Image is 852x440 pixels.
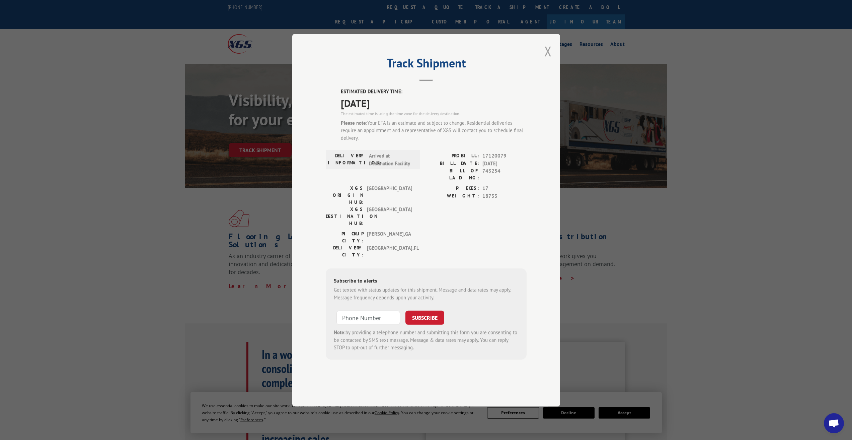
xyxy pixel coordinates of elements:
[367,206,412,227] span: [GEOGRAPHIC_DATA]
[334,276,519,286] div: Subscribe to alerts
[426,167,479,181] label: BILL OF LADING:
[341,95,527,110] span: [DATE]
[341,88,527,96] label: ESTIMATED DELIVERY TIME:
[369,152,414,167] span: Arrived at Destination Facility
[482,160,527,167] span: [DATE]
[426,185,479,192] label: PIECES:
[326,58,527,71] h2: Track Shipment
[482,152,527,160] span: 17120079
[326,185,364,206] label: XGS ORIGIN HUB:
[326,206,364,227] label: XGS DESTINATION HUB:
[405,311,444,325] button: SUBSCRIBE
[341,119,527,142] div: Your ETA is an estimate and subject to change. Residential deliveries require an appointment and ...
[326,230,364,244] label: PICKUP CITY:
[426,152,479,160] label: PROBILL:
[824,413,844,433] div: Open chat
[482,192,527,200] span: 18733
[334,329,345,335] strong: Note:
[367,230,412,244] span: [PERSON_NAME] , GA
[482,185,527,192] span: 17
[544,42,552,60] button: Close modal
[336,311,400,325] input: Phone Number
[334,286,519,301] div: Get texted with status updates for this shipment. Message and data rates may apply. Message frequ...
[328,152,366,167] label: DELIVERY INFORMATION:
[482,167,527,181] span: 743254
[426,192,479,200] label: WEIGHT:
[341,110,527,116] div: The estimated time is using the time zone for the delivery destination.
[341,119,367,126] strong: Please note:
[326,244,364,258] label: DELIVERY CITY:
[334,329,519,352] div: by providing a telephone number and submitting this form you are consenting to be contacted by SM...
[367,185,412,206] span: [GEOGRAPHIC_DATA]
[367,244,412,258] span: [GEOGRAPHIC_DATA] , FL
[426,160,479,167] label: BILL DATE:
